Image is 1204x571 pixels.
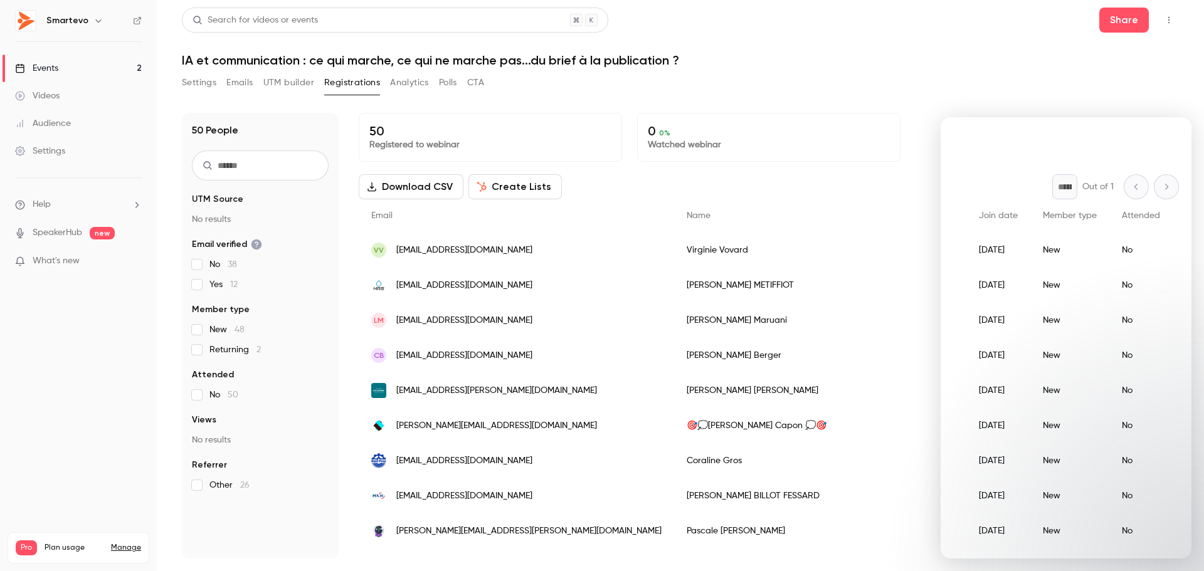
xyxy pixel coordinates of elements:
span: [EMAIL_ADDRESS][DOMAIN_NAME] [396,490,532,503]
p: Watched webinar [648,139,890,151]
button: Emails [226,73,253,93]
div: Events [15,62,58,75]
img: essca.fr [371,523,386,538]
span: Yes [209,278,238,291]
div: Virginie Vovard [674,233,966,268]
div: [PERSON_NAME] [PERSON_NAME] [674,373,966,408]
span: [EMAIL_ADDRESS][DOMAIN_NAME] [396,349,532,362]
div: Pascale [PERSON_NAME] [674,513,966,548]
span: UTM Source [192,193,243,206]
button: Polls [439,73,457,93]
div: Search for videos or events [193,14,318,27]
h1: 50 People [192,123,238,138]
span: VV [374,244,384,256]
img: mnh.fr [371,488,386,503]
img: Smartevo [16,11,36,31]
p: 50 [369,123,611,139]
span: new [90,227,115,239]
a: SpeakerHub [33,226,82,239]
span: New [209,323,245,336]
div: 🎯💭[PERSON_NAME] Capon 💭🎯 [674,408,966,443]
p: Registered to webinar [369,139,611,151]
button: CTA [467,73,484,93]
span: [EMAIL_ADDRESS][PERSON_NAME][DOMAIN_NAME] [396,384,597,397]
div: [PERSON_NAME] METIFFIOT [674,268,966,303]
section: facet-groups [192,193,329,491]
p: No results [192,213,329,226]
span: No [209,258,237,271]
span: Other [209,479,250,491]
span: Plan usage [45,543,103,553]
button: Share [1099,8,1149,33]
div: Videos [15,90,60,102]
span: [EMAIL_ADDRESS][DOMAIN_NAME] [396,454,532,468]
span: Email verified [192,238,262,251]
p: No results [192,434,329,446]
span: Name [687,211,710,220]
div: [PERSON_NAME] BILLOT FESSARD [674,478,966,513]
span: [EMAIL_ADDRESS][DOMAIN_NAME] [396,244,532,257]
span: Pro [16,540,37,555]
button: Analytics [390,73,429,93]
img: h-r-s.fr [371,278,386,293]
a: Manage [111,543,141,553]
span: LM [374,315,384,326]
iframe: Intercom live chat [941,117,1191,558]
h1: IA et communication : ce qui marche, ce qui ne marche pas...du brief à la publication ? [182,53,1179,68]
div: Coraline Gros [674,443,966,478]
span: 26 [240,481,250,490]
span: [EMAIL_ADDRESS][DOMAIN_NAME] [396,314,532,327]
button: Settings [182,73,216,93]
img: ag2rlamondiale.fr [371,418,386,433]
span: Help [33,198,51,211]
span: [PERSON_NAME][EMAIL_ADDRESS][PERSON_NAME][DOMAIN_NAME] [396,525,662,538]
span: [PERSON_NAME][EMAIL_ADDRESS][DOMAIN_NAME] [396,419,597,432]
button: Download CSV [359,174,463,199]
span: No [209,389,238,401]
li: help-dropdown-opener [15,198,142,211]
span: Views [192,414,216,426]
span: Returning [209,343,261,356]
span: Member type [192,303,250,316]
span: [EMAIL_ADDRESS][DOMAIN_NAME] [396,279,532,292]
span: 0 % [659,128,670,137]
span: 12 [230,280,238,289]
span: 38 [228,260,237,269]
div: [PERSON_NAME] Berger [674,338,966,373]
div: [PERSON_NAME] Maruani [674,303,966,338]
button: UTM builder [263,73,314,93]
span: 48 [235,325,245,334]
span: Email [371,211,393,220]
span: What's new [33,254,80,268]
p: 0 [648,123,890,139]
img: emilfrey.fr [371,453,386,468]
img: maisonvillevert.com [371,383,386,398]
div: Audience [15,117,71,130]
button: Create Lists [468,174,562,199]
div: Settings [15,145,65,157]
span: 2 [256,345,261,354]
span: Referrer [192,459,227,471]
button: Registrations [324,73,380,93]
span: Attended [192,369,234,381]
span: 50 [228,390,238,399]
h6: Smartevo [46,14,88,27]
span: CB [374,350,384,361]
